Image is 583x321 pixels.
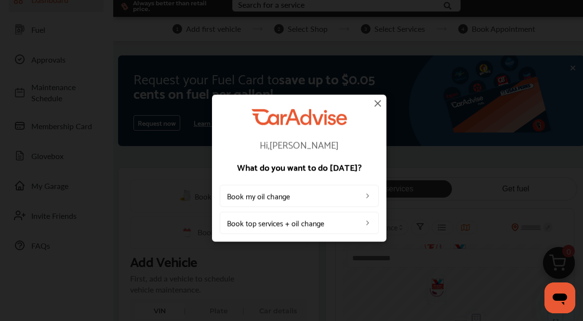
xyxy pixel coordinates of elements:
[220,163,379,172] p: What do you want to do [DATE]?
[364,192,371,200] img: left_arrow_icon.0f472efe.svg
[220,212,379,234] a: Book top services + oil change
[544,282,575,313] iframe: Button to launch messaging window
[372,97,384,109] img: close-icon.a004319c.svg
[220,140,379,149] p: Hi, [PERSON_NAME]
[252,109,347,125] img: CarAdvise Logo
[220,185,379,207] a: Book my oil change
[364,219,371,227] img: left_arrow_icon.0f472efe.svg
